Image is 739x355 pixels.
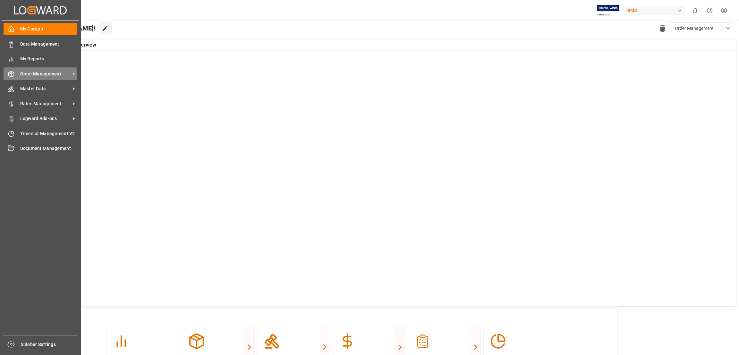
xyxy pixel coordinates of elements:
img: Exertis%20JAM%20-%20Email%20Logo.jpg_1722504956.jpg [597,5,619,16]
span: Order Management [675,25,714,32]
span: Master Data [20,85,71,92]
span: Logward Add-ons [20,115,71,122]
button: show 0 new notifications [688,3,702,18]
a: My Reports [4,53,77,65]
a: Data Management [4,38,77,50]
span: Sidebar Settings [21,341,78,348]
a: Timeslot Management V2 [4,127,77,140]
span: Timeslot Management V2 [20,130,78,137]
a: My Cockpit [4,23,77,35]
span: Data Management [20,41,78,48]
button: JIMS [624,4,688,16]
span: My Reports [20,56,78,62]
button: Help Center [702,3,717,18]
span: Document Management [20,145,78,152]
a: Document Management [4,142,77,155]
span: Hello [PERSON_NAME]! [27,22,96,34]
div: JIMS [624,6,685,15]
span: Rates Management [20,100,71,107]
span: My Cockpit [20,26,78,32]
span: Order Management [20,71,71,77]
button: open menu [670,22,734,34]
